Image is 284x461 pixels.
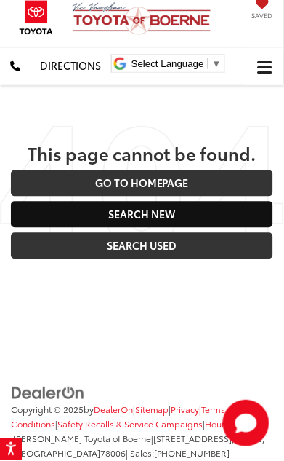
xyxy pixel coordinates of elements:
a: Search Used [11,233,273,259]
span: | [PERSON_NAME] Toyota of Boerne [11,418,232,445]
span: ​ [208,58,208,69]
a: Hours [206,418,230,430]
a: Privacy [171,403,200,416]
span: Saved [252,11,273,20]
span: [GEOGRAPHIC_DATA] [11,447,100,460]
span: | [55,418,203,430]
img: DealerOn [11,386,85,402]
a: My Saved Vehicles [252,3,273,20]
a: Select Language​ [131,58,222,69]
button: Toggle Chat Window [223,401,269,447]
span: | [203,418,230,430]
a: DealerOn Home Page [94,403,133,416]
span: ▼ [212,58,222,69]
a: Directions [30,47,111,84]
span: | [11,403,244,430]
span: | Sales: [126,447,230,460]
a: Search New [11,202,273,228]
a: Sitemap [135,403,169,416]
a: Terms and Conditions [11,403,244,430]
img: Vic Vaughan Toyota of Boerne [72,1,219,36]
a: Go to Homepage [11,170,273,197]
span: [STREET_ADDRESS], [153,433,235,445]
span: 78006 [100,447,126,460]
span: Copyright © 2025 [11,403,84,416]
svg: Start Chat [223,401,269,447]
span: by [84,403,133,416]
span: [PHONE_NUMBER] [154,447,230,460]
a: DealerOn [11,385,85,399]
span: Select Language [131,58,204,69]
span: | [169,403,200,416]
button: Click to show site navigation [246,48,284,85]
a: Safety Recalls & Service Campaigns, Opens in a new tab [57,418,203,430]
h2: This page cannot be found. [11,144,273,163]
span: | [133,403,169,416]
